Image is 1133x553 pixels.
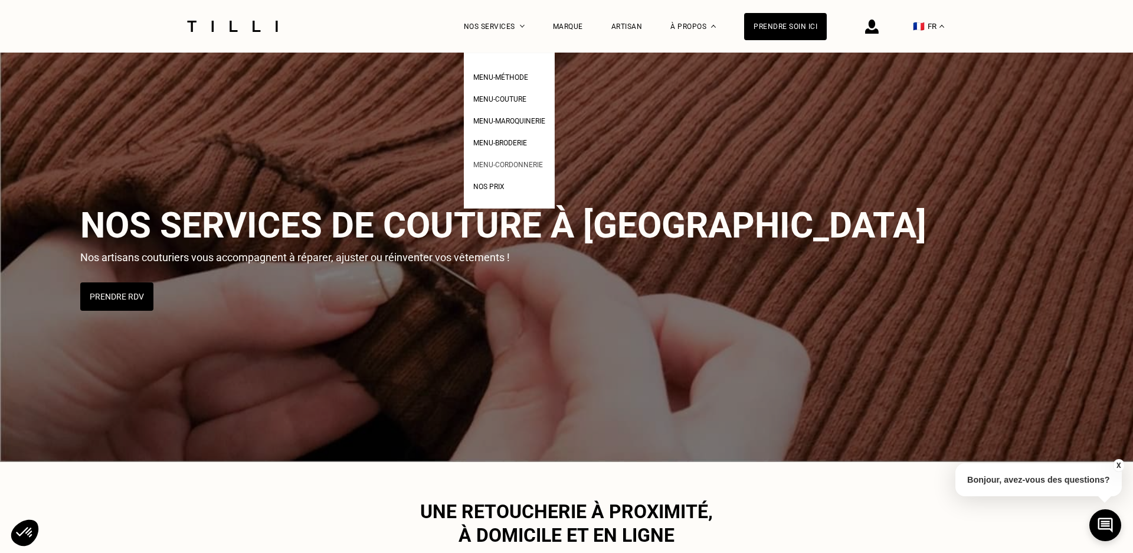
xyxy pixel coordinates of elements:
[1112,459,1124,472] button: X
[865,19,879,34] img: icône connexion
[553,22,583,31] a: Marque
[459,524,674,547] span: à domicile et en ligne
[473,139,527,147] span: Menu-broderie
[473,179,505,191] a: Nos prix
[473,95,526,103] span: Menu-couture
[473,157,543,170] a: Menu-cordonnerie
[711,25,716,28] img: Menu déroulant à propos
[913,21,925,32] span: 🇫🇷
[183,21,282,32] img: Logo du service de couturière Tilli
[80,204,926,246] span: Nos services de couture à [GEOGRAPHIC_DATA]
[473,183,505,191] span: Nos prix
[955,463,1122,496] p: Bonjour, avez-vous des questions?
[611,22,643,31] a: Artisan
[520,25,525,28] img: Menu déroulant
[473,135,527,148] a: Menu-broderie
[473,113,545,126] a: Menu-maroquinerie
[80,251,518,264] p: Nos artisans couturiers vous accompagnent à réparer, ajuster ou réinventer vos vêtements !
[744,13,827,40] a: Prendre soin ici
[939,25,944,28] img: menu déroulant
[473,161,543,169] span: Menu-cordonnerie
[80,282,153,311] button: Prendre RDV
[473,70,528,82] a: Menu-méthode
[473,73,528,82] span: Menu-méthode
[473,117,545,125] span: Menu-maroquinerie
[420,500,713,523] span: Une retoucherie à proximité,
[473,92,526,104] a: Menu-couture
